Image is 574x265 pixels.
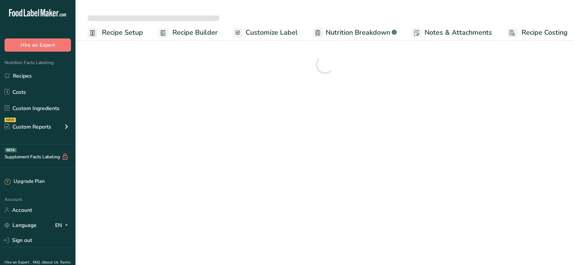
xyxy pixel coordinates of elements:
a: Recipe Costing [507,24,568,41]
a: Recipe Builder [158,24,218,41]
span: Recipe Builder [172,28,218,38]
a: Recipe Setup [88,24,143,41]
a: Notes & Attachments [412,24,492,41]
a: Customize Label [233,24,298,41]
a: Nutrition Breakdown [313,24,397,41]
a: Hire an Expert . [5,260,31,265]
div: NEW [5,118,16,122]
button: Hire an Expert [5,38,71,52]
span: Nutrition Breakdown [326,28,390,38]
a: FAQ . [33,260,42,265]
span: Recipe Setup [102,28,143,38]
div: EN [55,221,71,230]
span: Recipe Costing [522,28,568,38]
span: Customize Label [246,28,298,38]
a: Language [5,219,37,232]
div: Custom Reports [5,123,51,131]
div: BETA [5,148,17,152]
span: Notes & Attachments [425,28,492,38]
a: About Us . [42,260,60,265]
div: Upgrade Plan [5,178,45,185]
